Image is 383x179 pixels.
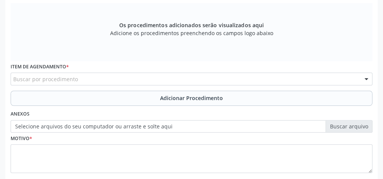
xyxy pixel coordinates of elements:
label: Anexos [11,108,30,120]
span: Buscar por procedimento [13,75,78,83]
span: Os procedimentos adicionados serão visualizados aqui [119,21,264,29]
label: Item de agendamento [11,61,69,73]
span: Adicione os procedimentos preenchendo os campos logo abaixo [110,29,273,37]
span: Adicionar Procedimento [160,94,223,102]
button: Adicionar Procedimento [11,91,372,106]
label: Motivo [11,133,32,144]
